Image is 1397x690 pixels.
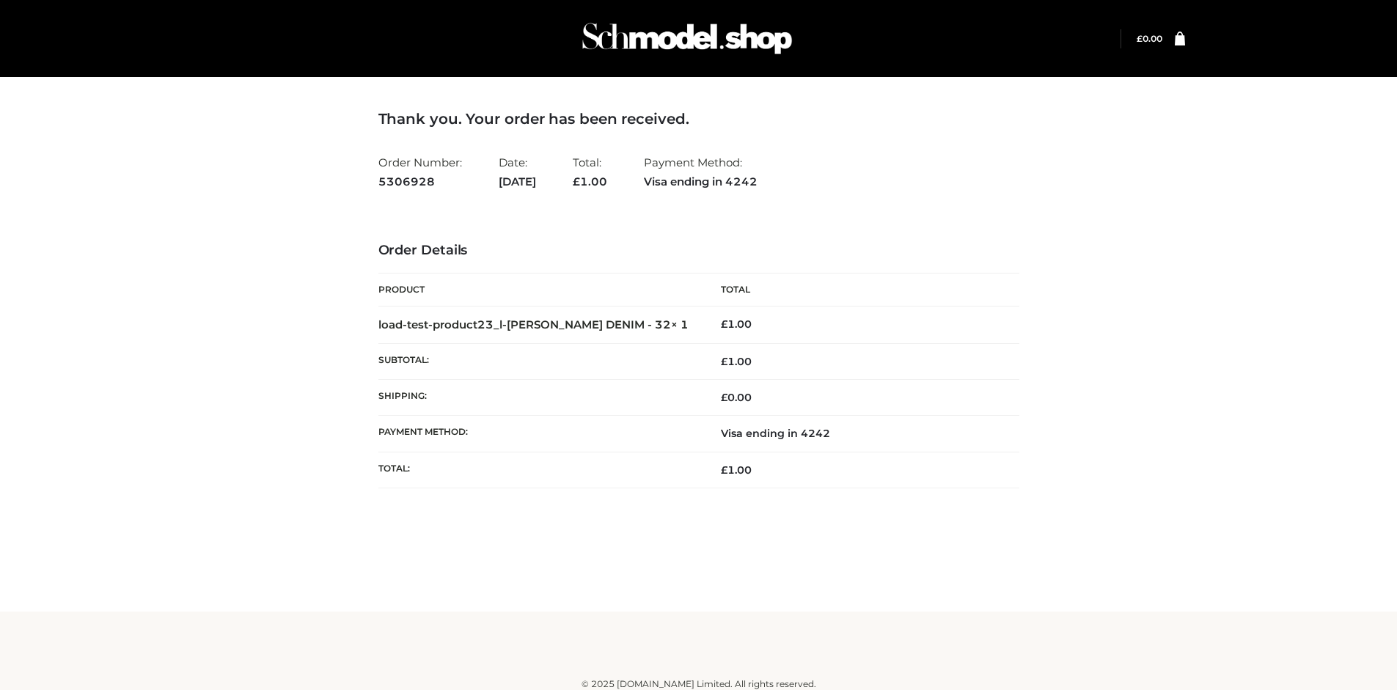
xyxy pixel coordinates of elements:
[378,243,1019,259] h3: Order Details
[721,355,752,368] span: 1.00
[721,318,727,331] span: £
[1137,33,1162,44] bdi: 0.00
[378,150,462,194] li: Order Number:
[573,150,607,194] li: Total:
[378,172,462,191] strong: 5306928
[573,175,580,188] span: £
[499,150,536,194] li: Date:
[721,463,752,477] span: 1.00
[378,452,699,488] th: Total:
[1137,33,1143,44] span: £
[378,274,699,307] th: Product
[699,274,1019,307] th: Total
[378,343,699,379] th: Subtotal:
[378,110,1019,128] h3: Thank you. Your order has been received.
[721,318,752,331] bdi: 1.00
[573,175,607,188] span: 1.00
[378,318,689,331] strong: load-test-product23_l-[PERSON_NAME] DENIM - 32
[1137,33,1162,44] a: £0.00
[671,318,689,331] strong: × 1
[499,172,536,191] strong: [DATE]
[644,172,758,191] strong: Visa ending in 4242
[721,355,727,368] span: £
[378,380,699,416] th: Shipping:
[721,463,727,477] span: £
[721,391,752,404] bdi: 0.00
[577,10,797,67] img: Schmodel Admin 964
[378,416,699,452] th: Payment method:
[721,391,727,404] span: £
[644,150,758,194] li: Payment Method:
[699,416,1019,452] td: Visa ending in 4242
